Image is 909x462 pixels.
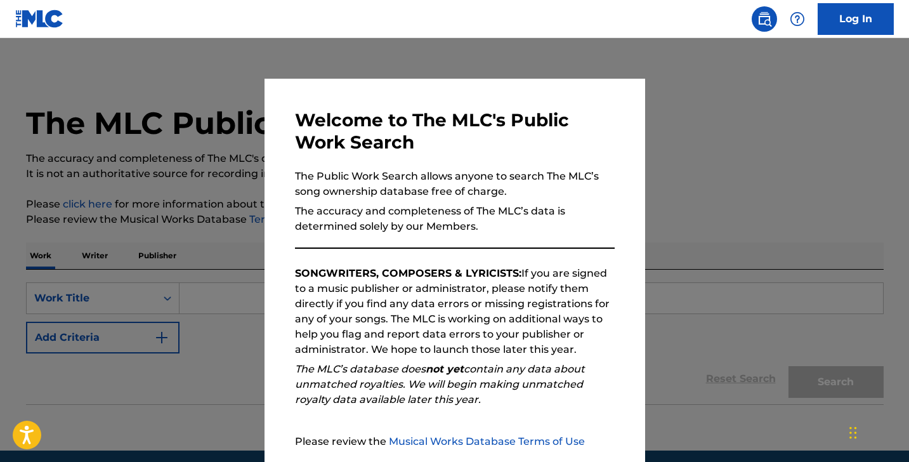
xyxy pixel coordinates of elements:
div: Help [785,6,810,32]
img: MLC Logo [15,10,64,28]
p: Please review the [295,434,615,449]
img: help [790,11,805,27]
a: Log In [818,3,894,35]
strong: SONGWRITERS, COMPOSERS & LYRICISTS: [295,267,521,279]
p: The accuracy and completeness of The MLC’s data is determined solely by our Members. [295,204,615,234]
strong: not yet [426,363,464,375]
h3: Welcome to The MLC's Public Work Search [295,109,615,154]
p: If you are signed to a music publisher or administrator, please notify them directly if you find ... [295,266,615,357]
img: search [757,11,772,27]
em: The MLC’s database does contain any data about unmatched royalties. We will begin making unmatche... [295,363,585,406]
a: Musical Works Database Terms of Use [389,435,585,447]
p: The Public Work Search allows anyone to search The MLC’s song ownership database free of charge. [295,169,615,199]
a: Public Search [752,6,777,32]
iframe: Chat Widget [846,401,909,462]
div: Drag [849,414,857,452]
